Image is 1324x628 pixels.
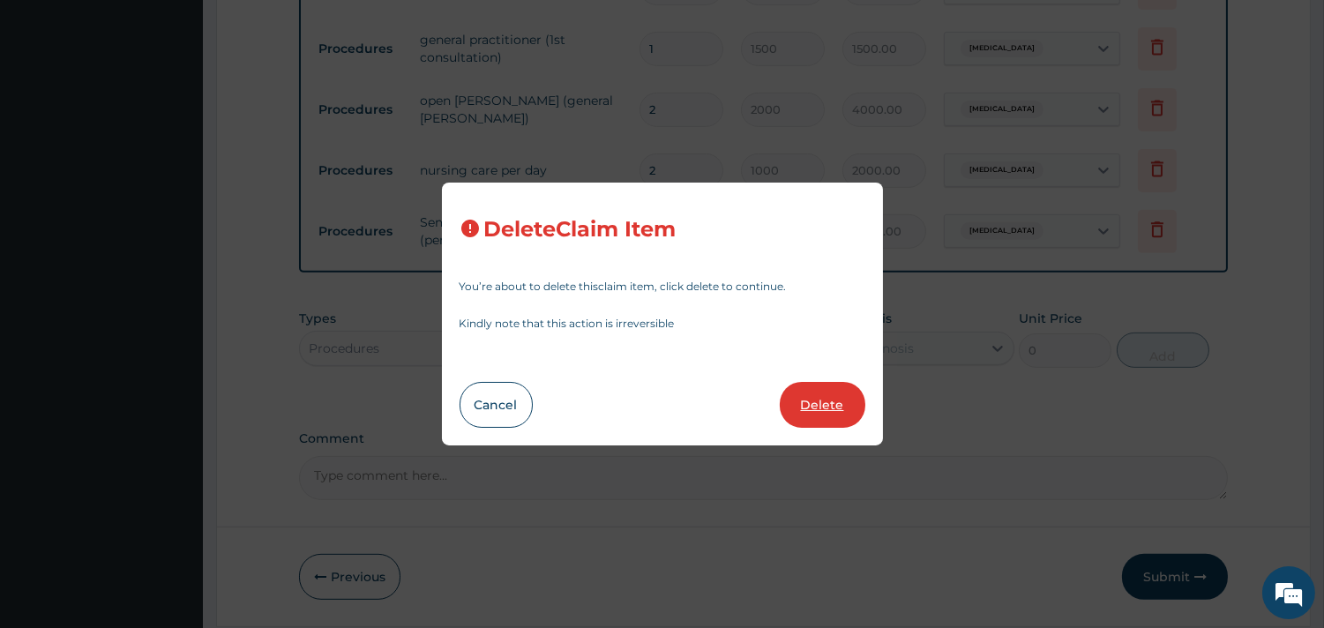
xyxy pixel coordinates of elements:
[460,318,865,329] p: Kindly note that this action is irreversible
[9,430,336,492] textarea: Type your message and hit 'Enter'
[460,281,865,292] p: You’re about to delete this claim item , click delete to continue.
[33,88,71,132] img: d_794563401_company_1708531726252_794563401
[92,99,296,122] div: Chat with us now
[289,9,332,51] div: Minimize live chat window
[460,382,533,428] button: Cancel
[484,218,677,242] h3: Delete Claim Item
[102,197,243,375] span: We're online!
[780,382,865,428] button: Delete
